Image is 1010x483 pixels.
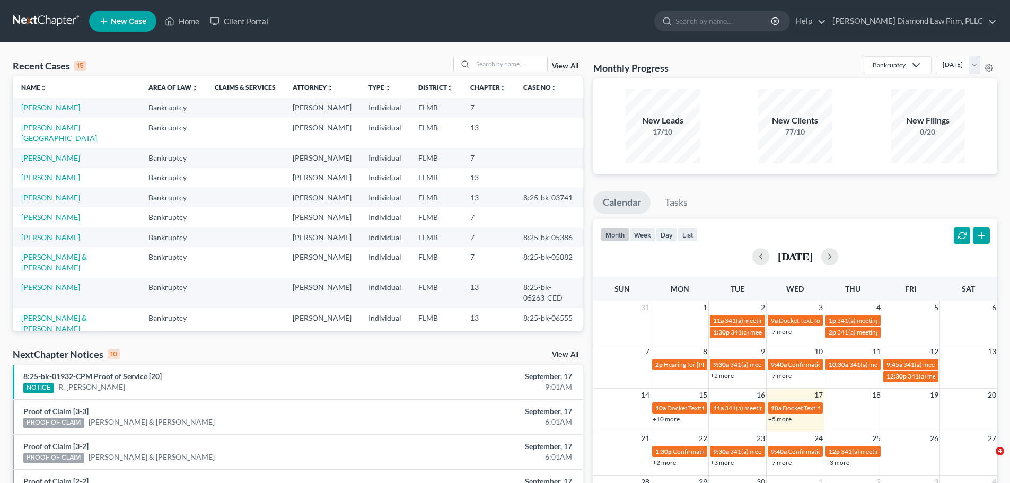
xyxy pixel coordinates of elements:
[410,188,462,207] td: FLMB
[771,361,787,368] span: 9:40a
[21,252,87,272] a: [PERSON_NAME] & [PERSON_NAME]
[593,191,651,214] a: Calendar
[779,317,943,324] span: Docket Text: for St [PERSON_NAME] [PERSON_NAME] et al
[664,361,746,368] span: Hearing for [PERSON_NAME]
[21,123,97,143] a: [PERSON_NAME][GEOGRAPHIC_DATA]
[731,284,744,293] span: Tue
[284,207,360,227] td: [PERSON_NAME]
[140,148,206,168] td: Bankruptcy
[871,432,882,445] span: 25
[523,83,557,91] a: Case Nounfold_more
[698,432,708,445] span: 22
[671,284,689,293] span: Mon
[140,278,206,308] td: Bankruptcy
[462,98,515,117] td: 7
[655,191,697,214] a: Tasks
[473,56,547,72] input: Search by name...
[710,372,734,380] a: +2 more
[515,188,583,207] td: 8:25-bk-03741
[410,207,462,227] td: FLMB
[23,372,162,381] a: 8:25-bk-01932-CPM Proof of Service [20]
[284,118,360,148] td: [PERSON_NAME]
[21,313,87,333] a: [PERSON_NAME] & [PERSON_NAME]
[462,278,515,308] td: 13
[89,452,215,462] a: [PERSON_NAME] & [PERSON_NAME]
[962,284,975,293] span: Sat
[886,361,902,368] span: 9:45a
[760,301,766,314] span: 2
[284,308,360,338] td: [PERSON_NAME]
[462,308,515,338] td: 13
[778,251,813,262] h2: [DATE]
[640,432,651,445] span: 21
[462,118,515,148] td: 13
[698,389,708,401] span: 15
[368,83,391,91] a: Typeunfold_more
[829,447,840,455] span: 12p
[21,233,80,242] a: [PERSON_NAME]
[21,213,80,222] a: [PERSON_NAME]
[515,247,583,277] td: 8:25-bk-05882
[447,85,453,91] i: unfold_more
[140,118,206,148] td: Bankruptcy
[21,283,80,292] a: [PERSON_NAME]
[768,415,792,423] a: +5 more
[713,317,724,324] span: 11a
[771,317,778,324] span: 9a
[148,83,198,91] a: Area of Lawunfold_more
[284,227,360,247] td: [PERSON_NAME]
[760,345,766,358] span: 9
[771,447,787,455] span: 9:40a
[640,301,651,314] span: 31
[140,247,206,277] td: Bankruptcy
[360,98,410,117] td: Individual
[384,85,391,91] i: unfold_more
[551,85,557,91] i: unfold_more
[552,351,578,358] a: View All
[756,389,766,401] span: 16
[396,417,572,427] div: 6:01AM
[826,459,849,467] a: +3 more
[140,308,206,338] td: Bankruptcy
[626,115,700,127] div: New Leads
[673,447,793,455] span: Confirmation hearing for [PERSON_NAME]
[818,301,824,314] span: 3
[653,459,676,467] a: +2 more
[205,12,274,31] a: Client Portal
[791,12,826,31] a: Help
[891,127,965,137] div: 0/20
[410,168,462,188] td: FLMB
[470,83,506,91] a: Chapterunfold_more
[655,361,663,368] span: 2p
[644,345,651,358] span: 7
[829,328,836,336] span: 2p
[768,372,792,380] a: +7 more
[987,389,997,401] span: 20
[23,383,54,393] div: NOTICE
[191,85,198,91] i: unfold_more
[713,404,724,412] span: 11a
[768,328,792,336] a: +7 more
[710,459,734,467] a: +3 more
[140,168,206,188] td: Bankruptcy
[23,453,84,463] div: PROOF OF CLAIM
[21,103,80,112] a: [PERSON_NAME]
[845,284,860,293] span: Thu
[713,328,730,336] span: 1:30p
[929,389,939,401] span: 19
[418,83,453,91] a: Districtunfold_more
[813,389,824,401] span: 17
[13,348,120,361] div: NextChapter Notices
[462,227,515,247] td: 7
[284,247,360,277] td: [PERSON_NAME]
[786,284,804,293] span: Wed
[730,361,832,368] span: 341(a) meeting for [PERSON_NAME]
[655,447,672,455] span: 1:30p
[89,417,215,427] a: [PERSON_NAME] & [PERSON_NAME]
[783,404,986,412] span: Docket Text: for [PERSON_NAME] St [PERSON_NAME] [PERSON_NAME]
[987,432,997,445] span: 27
[360,148,410,168] td: Individual
[23,418,84,428] div: PROOF OF CLAIM
[758,115,832,127] div: New Clients
[837,317,939,324] span: 341(a) meeting for [PERSON_NAME]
